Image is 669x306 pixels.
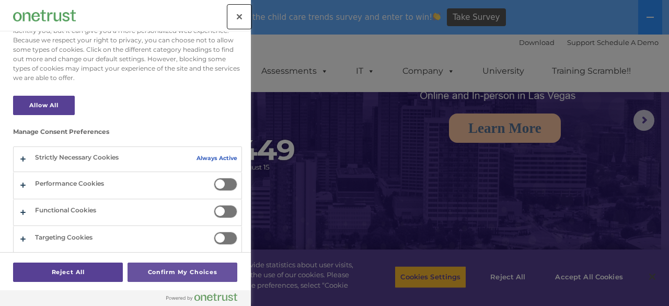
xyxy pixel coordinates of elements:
span: Last name [145,69,177,77]
button: Reject All [13,263,123,282]
span: Phone number [145,112,190,120]
button: Close [228,5,251,28]
img: Powered by OneTrust Opens in a new Tab [166,293,237,301]
button: Confirm My Choices [128,263,237,282]
h3: Manage Consent Preferences [13,128,242,141]
div: Company Logo [13,5,76,26]
img: Company Logo [13,10,76,21]
button: Allow All [13,96,75,115]
a: Powered by OneTrust Opens in a new Tab [166,293,246,306]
